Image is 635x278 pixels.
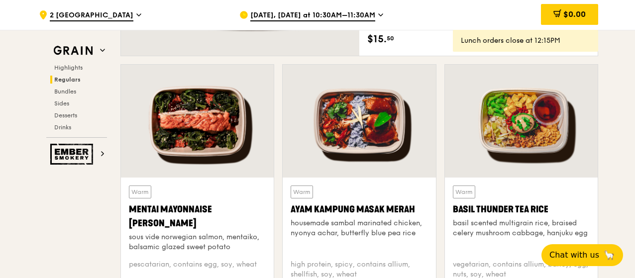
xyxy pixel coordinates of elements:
[549,249,599,261] span: Chat with us
[250,10,375,21] span: [DATE], [DATE] at 10:30AM–11:30AM
[453,218,590,238] div: basil scented multigrain rice, braised celery mushroom cabbage, hanjuku egg
[129,185,151,198] div: Warm
[603,249,615,261] span: 🦙
[54,124,71,131] span: Drinks
[54,100,69,107] span: Sides
[291,202,427,216] div: Ayam Kampung Masak Merah
[461,36,590,46] div: Lunch orders close at 12:15PM
[129,202,266,230] div: Mentai Mayonnaise [PERSON_NAME]
[453,185,475,198] div: Warm
[54,112,77,119] span: Desserts
[50,10,133,21] span: 2 [GEOGRAPHIC_DATA]
[387,34,394,42] span: 50
[50,42,96,60] img: Grain web logo
[563,9,586,19] span: $0.00
[54,76,81,83] span: Regulars
[291,218,427,238] div: housemade sambal marinated chicken, nyonya achar, butterfly blue pea rice
[367,32,387,47] span: $15.
[54,88,76,95] span: Bundles
[291,185,313,198] div: Warm
[50,144,96,165] img: Ember Smokery web logo
[541,244,623,266] button: Chat with us🦙
[54,64,83,71] span: Highlights
[129,232,266,252] div: sous vide norwegian salmon, mentaiko, balsamic glazed sweet potato
[453,202,590,216] div: Basil Thunder Tea Rice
